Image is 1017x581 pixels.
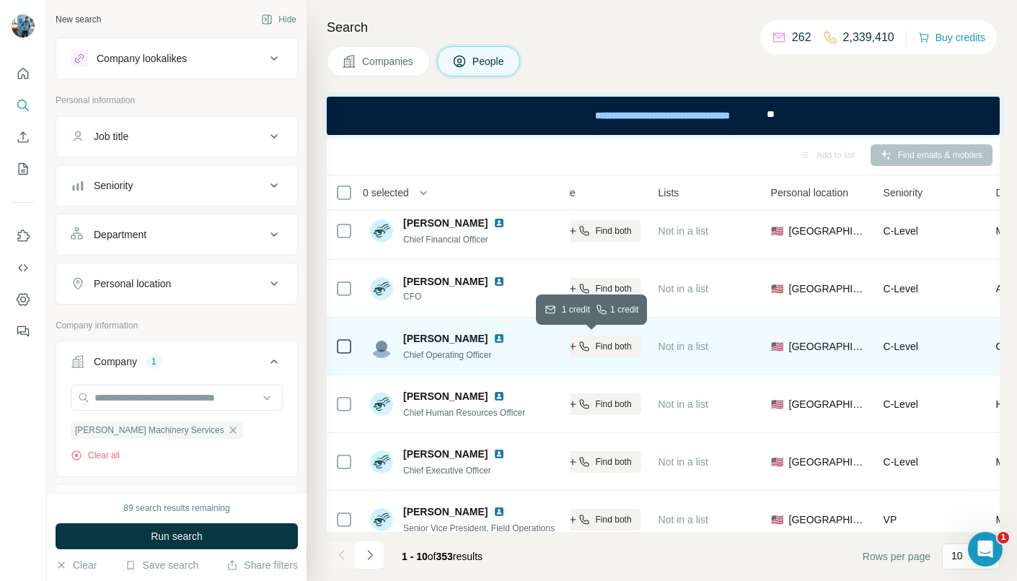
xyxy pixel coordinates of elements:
[403,331,488,346] span: [PERSON_NAME]
[659,341,708,352] span: Not in a list
[94,227,146,242] div: Department
[402,551,428,562] span: 1 - 10
[546,509,641,530] button: Find both
[56,319,298,332] p: Company information
[403,447,488,461] span: [PERSON_NAME]
[403,216,488,230] span: [PERSON_NAME]
[56,558,97,572] button: Clear
[56,266,297,301] button: Personal location
[56,344,297,385] button: Company1
[546,393,641,415] button: Find both
[771,397,783,411] span: 🇺🇸
[403,408,525,418] span: Chief Human Resources Officer
[771,281,783,296] span: 🇺🇸
[56,168,297,203] button: Seniority
[12,61,35,87] button: Quick start
[71,449,120,462] button: Clear all
[56,119,297,154] button: Job title
[659,225,708,237] span: Not in a list
[546,336,641,357] button: Find both
[370,219,393,243] img: Avatar
[12,223,35,249] button: Use Surfe on LinkedIn
[356,541,384,569] button: Navigate to next page
[403,523,555,533] span: Senior Vice President, Field Operations
[493,448,505,460] img: LinkedIn logo
[659,283,708,294] span: Not in a list
[56,94,298,107] p: Personal information
[12,92,35,118] button: Search
[363,185,409,200] span: 0 selected
[370,393,393,416] img: Avatar
[123,502,229,515] div: 89 search results remaining
[596,282,632,295] span: Find both
[472,54,506,69] span: People
[97,51,187,66] div: Company lookalikes
[789,455,866,469] span: [GEOGRAPHIC_DATA]
[94,129,128,144] div: Job title
[998,532,1009,543] span: 1
[362,54,415,69] span: Companies
[493,506,505,517] img: LinkedIn logo
[94,276,171,291] div: Personal location
[370,335,393,358] img: Avatar
[884,514,897,525] span: VP
[493,333,505,344] img: LinkedIn logo
[596,513,632,526] span: Find both
[94,354,137,369] div: Company
[546,220,641,242] button: Find both
[151,529,203,543] span: Run search
[546,451,641,473] button: Find both
[771,339,783,354] span: 🇺🇸
[493,390,505,402] img: LinkedIn logo
[12,124,35,150] button: Enrich CSV
[403,389,488,403] span: [PERSON_NAME]
[56,523,298,549] button: Run search
[370,450,393,473] img: Avatar
[428,551,436,562] span: of
[771,224,783,238] span: 🇺🇸
[493,276,505,287] img: LinkedIn logo
[596,398,632,411] span: Find both
[403,274,488,289] span: [PERSON_NAME]
[884,283,918,294] span: C-Level
[968,532,1003,567] iframe: Intercom live chat
[771,185,848,200] span: Personal location
[56,488,297,523] button: Industry
[125,558,198,572] button: Save search
[56,217,297,252] button: Department
[659,185,679,200] span: Lists
[771,455,783,469] span: 🇺🇸
[884,398,918,410] span: C-Level
[789,281,866,296] span: [GEOGRAPHIC_DATA]
[951,549,963,563] p: 10
[596,224,632,237] span: Find both
[403,350,492,360] span: Chief Operating Officer
[884,456,918,468] span: C-Level
[12,255,35,281] button: Use Surfe API
[12,318,35,344] button: Feedback
[546,278,641,300] button: Find both
[789,224,866,238] span: [GEOGRAPHIC_DATA]
[327,97,1000,135] iframe: Banner
[918,27,985,48] button: Buy credits
[659,456,708,468] span: Not in a list
[226,558,298,572] button: Share filters
[792,29,811,46] p: 262
[56,13,101,26] div: New search
[403,504,488,519] span: [PERSON_NAME]
[863,549,930,564] span: Rows per page
[493,217,505,229] img: LinkedIn logo
[146,355,162,368] div: 1
[436,551,453,562] span: 353
[789,512,866,527] span: [GEOGRAPHIC_DATA]
[12,156,35,182] button: My lists
[12,14,35,38] img: Avatar
[94,178,133,193] div: Seniority
[771,512,783,527] span: 🇺🇸
[884,341,918,352] span: C-Level
[370,508,393,531] img: Avatar
[596,455,632,468] span: Find both
[251,9,307,30] button: Hide
[402,551,483,562] span: results
[789,397,866,411] span: [GEOGRAPHIC_DATA]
